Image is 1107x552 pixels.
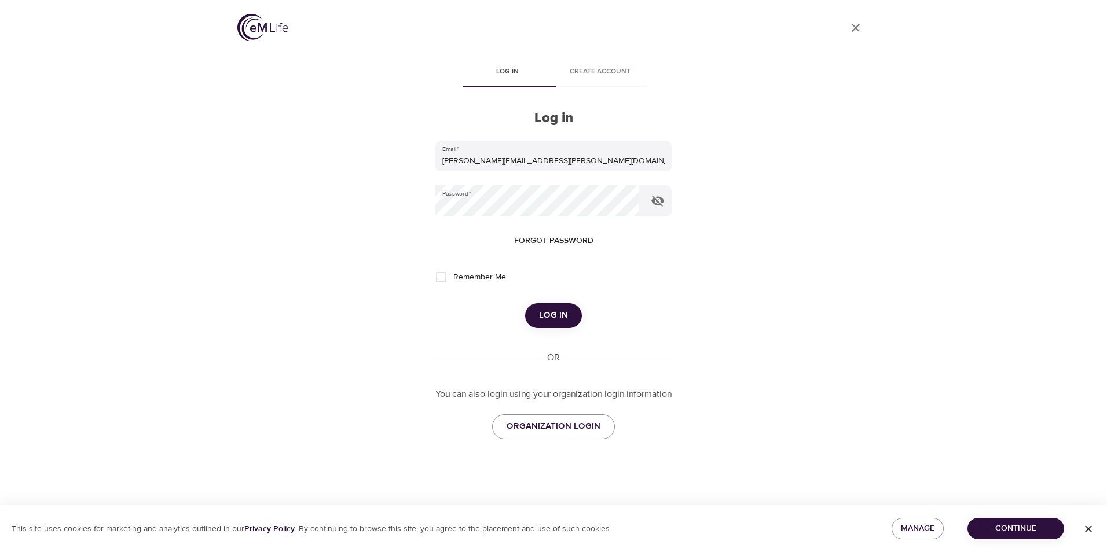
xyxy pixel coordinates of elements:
span: Log in [539,308,568,323]
img: logo [237,14,288,41]
p: You can also login using your organization login information [435,388,672,401]
div: disabled tabs example [435,59,672,87]
span: Continue [977,521,1055,536]
span: Create account [560,66,639,78]
h2: Log in [435,110,672,127]
span: Remember Me [453,271,506,284]
button: Manage [892,518,944,539]
button: Log in [525,303,582,327]
span: Forgot password [514,234,593,248]
button: Continue [967,518,1064,539]
a: Privacy Policy [244,524,295,534]
button: Forgot password [509,230,598,252]
span: Log in [468,66,547,78]
a: ORGANIZATION LOGIN [492,414,615,439]
span: ORGANIZATION LOGIN [507,419,600,434]
span: Manage [901,521,934,536]
div: OR [542,351,565,365]
a: close [842,14,870,42]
